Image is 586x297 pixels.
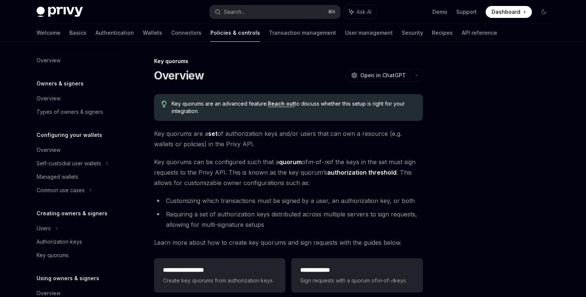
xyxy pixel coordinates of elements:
strong: quorum [279,158,302,166]
h5: Using owners & signers [37,274,99,283]
div: Authorization keys [37,237,82,246]
a: API reference [462,24,497,42]
em: m [377,277,381,284]
a: User management [345,24,393,42]
div: Key quorums [37,251,69,260]
a: Overview [31,54,126,67]
div: Common use cases [37,186,85,195]
li: Customizing which transactions must be signed by a user, an authorization key, or both [154,196,423,206]
a: Transaction management [269,24,336,42]
a: Demo [432,8,447,16]
a: Overview [31,143,126,157]
a: Basics [69,24,87,42]
h5: Creating owners & signers [37,209,107,218]
div: Users [37,224,51,233]
a: Overview [31,92,126,105]
a: Key quorums [31,248,126,262]
a: Reach out [268,100,295,107]
a: Support [456,8,477,16]
a: Welcome [37,24,60,42]
button: Ask AI [344,5,377,19]
a: Recipes [432,24,453,42]
div: Overview [37,94,60,103]
strong: authorization threshold [327,169,397,176]
span: Learn more about how to create key quorums and sign requests with the guides below. [154,237,423,248]
a: Wallets [143,24,162,42]
h5: Owners & signers [37,79,84,88]
div: Types of owners & signers [37,107,103,116]
div: Key quorums [154,57,423,65]
span: Key quorums are an advanced feature. to discuss whether this setup is right for your integration. [172,100,415,115]
button: Open in ChatGPT [347,69,410,82]
div: Self-custodial user wallets [37,159,101,168]
a: Authentication [95,24,134,42]
a: Managed wallets [31,170,126,184]
h5: Configuring your wallets [37,131,102,140]
span: ⌘ K [328,9,336,15]
svg: Tip [162,101,167,107]
a: Security [402,24,423,42]
em: n [391,277,394,284]
li: Requiring a set of authorization keys distributed across multiple servers to sign requests, allow... [154,209,423,230]
a: Dashboard [486,6,532,18]
span: Ask AI [357,8,372,16]
button: Search...⌘K [210,5,340,19]
span: Key quorums are a of authorization keys and/or users that can own a resource (e.g. wallets or pol... [154,128,423,149]
div: Managed wallets [37,172,78,181]
div: Overview [37,56,60,65]
a: Policies & controls [210,24,260,42]
strong: set [208,130,217,137]
em: m [308,158,313,166]
a: Authorization keys [31,235,126,248]
span: Key quorums can be configured such that a of -of- of the keys in the set must sign requests to th... [154,157,423,188]
span: Sign requests with a quorum of -of- keys. [300,276,414,285]
span: Dashboard [492,8,520,16]
a: Connectors [171,24,201,42]
button: Toggle dark mode [538,6,550,18]
span: Open in ChatGPT [360,72,406,79]
span: Create key quorums from authorization keys. [163,276,276,285]
h1: Overview [154,69,204,82]
a: Types of owners & signers [31,105,126,119]
em: n [324,158,328,166]
div: Overview [37,146,60,154]
div: Search... [224,7,245,16]
img: dark logo [37,7,83,17]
